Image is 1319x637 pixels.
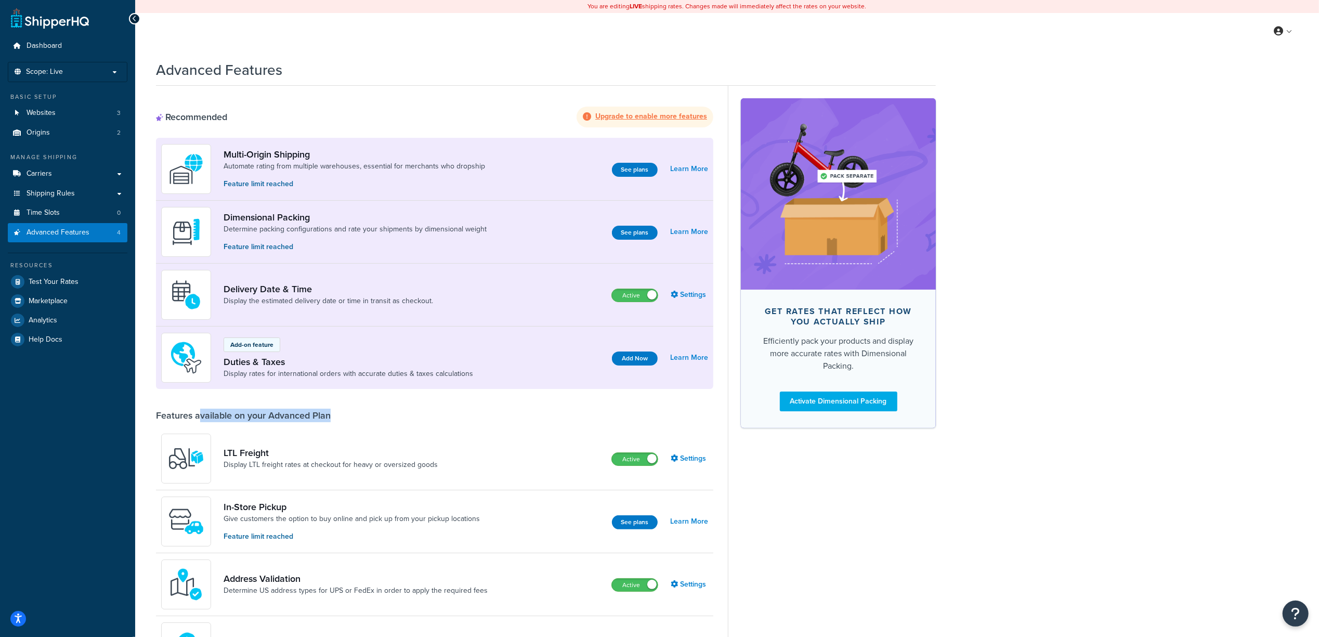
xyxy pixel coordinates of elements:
[27,209,60,217] span: Time Slots
[224,161,485,172] a: Automate rating from multiple warehouses, essential for merchants who dropship
[612,515,658,529] button: See plans
[168,340,204,376] img: icon-duo-feat-landed-cost-7136b061.png
[8,36,127,56] a: Dashboard
[29,278,79,287] span: Test Your Rates
[224,149,485,160] a: Multi-Origin Shipping
[156,410,331,421] div: Features available on your Advanced Plan
[8,103,127,123] li: Websites
[671,451,708,466] a: Settings
[224,586,488,596] a: Determine US address types for UPS or FedEx in order to apply the required fees
[168,503,204,540] img: wfgcfpwTIucLEAAAAASUVORK5CYII=
[8,223,127,242] a: Advanced Features4
[758,335,919,372] div: Efficiently pack your products and display more accurate rates with Dimensional Packing.
[168,277,204,313] img: gfkeb5ejjkALwAAAABJRU5ErkJggg==
[27,109,56,118] span: Websites
[1283,601,1309,627] button: Open Resource Center
[230,340,273,349] p: Add-on feature
[756,114,920,274] img: feature-image-dim-d40ad3071a2b3c8e08177464837368e35600d3c5e73b18a22c1e4bb210dc32ac.png
[8,93,127,101] div: Basic Setup
[224,356,473,368] a: Duties & Taxes
[224,573,488,584] a: Address Validation
[224,241,487,253] p: Feature limit reached
[8,330,127,349] a: Help Docs
[670,514,708,529] a: Learn More
[612,163,658,177] button: See plans
[117,128,121,137] span: 2
[27,128,50,137] span: Origins
[224,283,433,295] a: Delivery Date & Time
[29,297,68,306] span: Marketplace
[168,151,204,187] img: WatD5o0RtDAAAAAElFTkSuQmCC
[612,289,658,302] label: Active
[612,226,658,240] button: See plans
[224,212,487,223] a: Dimensional Packing
[168,566,204,603] img: kIG8fy0lQAAAABJRU5ErkJggg==
[8,311,127,330] a: Analytics
[168,440,204,477] img: y79ZsPf0fXUFUhFXDzUgf+ktZg5F2+ohG75+v3d2s1D9TjoU8PiyCIluIjV41seZevKCRuEjTPPOKHJsQcmKCXGdfprl3L4q7...
[8,164,127,184] a: Carriers
[117,209,121,217] span: 0
[8,223,127,242] li: Advanced Features
[224,514,480,524] a: Give customers the option to buy online and pick up from your pickup locations
[29,335,62,344] span: Help Docs
[27,189,75,198] span: Shipping Rules
[8,184,127,203] a: Shipping Rules
[612,453,658,465] label: Active
[26,68,63,76] span: Scope: Live
[27,42,62,50] span: Dashboard
[671,577,708,592] a: Settings
[224,447,438,459] a: LTL Freight
[156,60,282,80] h1: Advanced Features
[27,228,89,237] span: Advanced Features
[117,109,121,118] span: 3
[224,296,433,306] a: Display the estimated delivery date or time in transit as checkout.
[670,350,708,365] a: Learn More
[8,153,127,162] div: Manage Shipping
[758,306,919,327] div: Get rates that reflect how you actually ship
[630,2,643,11] b: LIVE
[671,288,708,302] a: Settings
[780,392,897,411] a: Activate Dimensional Packing
[8,203,127,223] li: Time Slots
[8,292,127,310] a: Marketplace
[670,225,708,239] a: Learn More
[156,111,227,123] div: Recommended
[8,261,127,270] div: Resources
[612,352,658,366] button: Add Now
[8,103,127,123] a: Websites3
[224,369,473,379] a: Display rates for international orders with accurate duties & taxes calculations
[117,228,121,237] span: 4
[8,123,127,142] a: Origins2
[8,123,127,142] li: Origins
[29,316,57,325] span: Analytics
[224,178,485,190] p: Feature limit reached
[595,111,707,122] strong: Upgrade to enable more features
[224,224,487,235] a: Determine packing configurations and rate your shipments by dimensional weight
[27,170,52,178] span: Carriers
[670,162,708,176] a: Learn More
[224,460,438,470] a: Display LTL freight rates at checkout for heavy or oversized goods
[224,531,480,542] p: Feature limit reached
[168,214,204,250] img: DTVBYsAAAAAASUVORK5CYII=
[8,203,127,223] a: Time Slots0
[224,501,480,513] a: In-Store Pickup
[8,272,127,291] a: Test Your Rates
[612,579,658,591] label: Active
